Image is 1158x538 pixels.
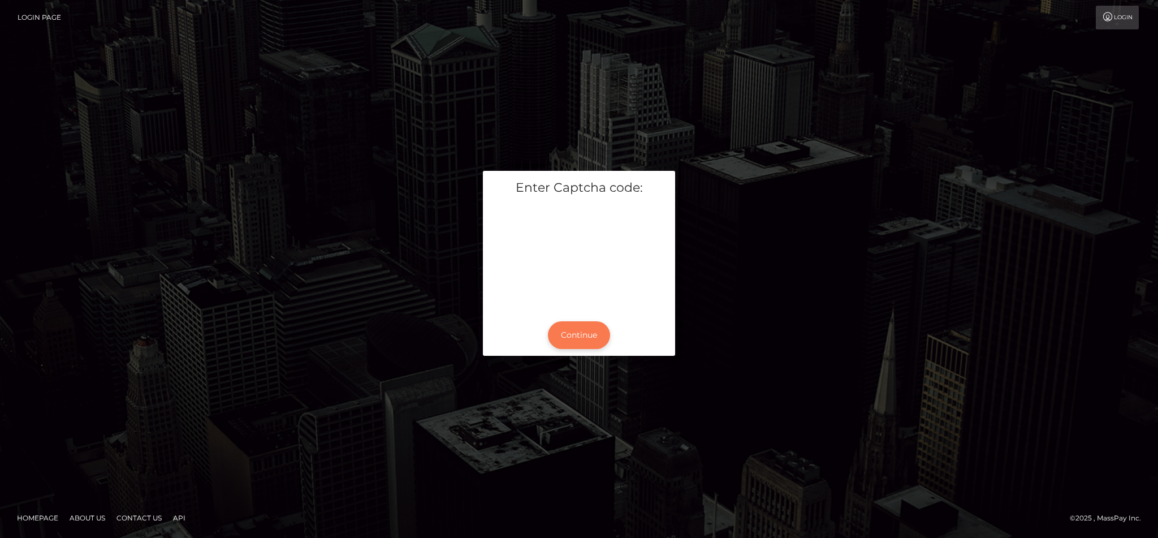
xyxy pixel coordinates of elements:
[112,509,166,527] a: Contact Us
[548,321,610,349] button: Continue
[18,6,61,29] a: Login Page
[1096,6,1139,29] a: Login
[491,179,667,197] h5: Enter Captcha code:
[491,205,667,305] iframe: mtcaptcha
[1070,512,1150,524] div: © 2025 , MassPay Inc.
[12,509,63,527] a: Homepage
[168,509,190,527] a: API
[65,509,110,527] a: About Us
